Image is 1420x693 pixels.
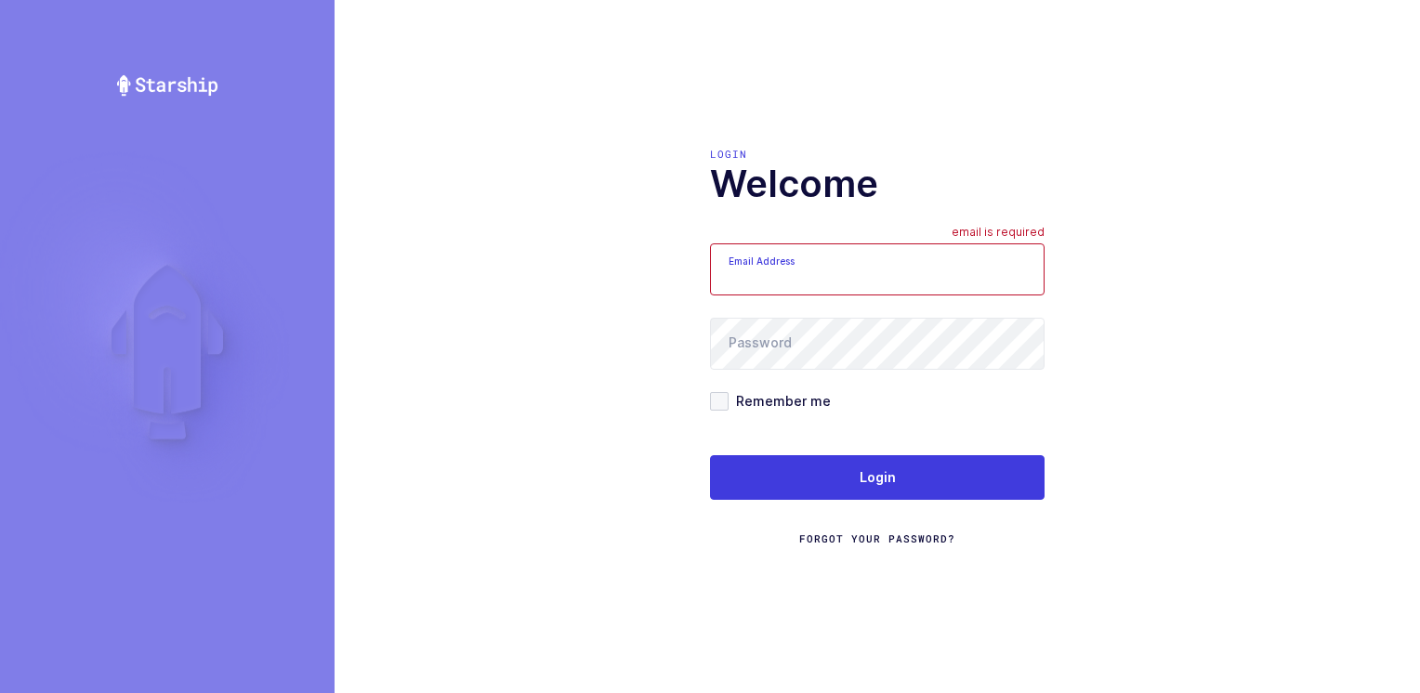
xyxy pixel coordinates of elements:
[952,225,1045,243] div: email is required
[710,243,1045,295] input: Email Address
[860,468,896,487] span: Login
[710,455,1045,500] button: Login
[710,318,1045,370] input: Password
[799,531,955,546] a: Forgot Your Password?
[710,147,1045,162] div: Login
[729,392,831,410] span: Remember me
[710,162,1045,206] h1: Welcome
[115,74,219,97] img: Starship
